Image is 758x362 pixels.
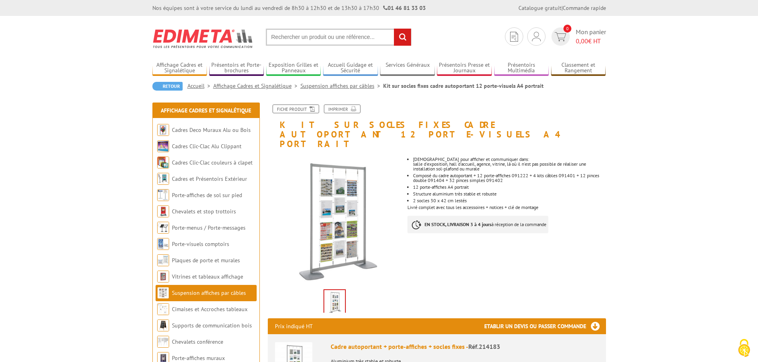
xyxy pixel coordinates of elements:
a: Présentoirs Presse et Journaux [437,62,492,75]
img: Vitrines et tableaux affichage [157,271,169,283]
a: Accueil [187,82,213,89]
a: Présentoirs et Porte-brochures [209,62,264,75]
span: 0,00 [576,37,588,45]
span: Mon panier [576,27,606,46]
a: Porte-visuels comptoirs [172,240,229,248]
a: Supports de communication bois [172,322,252,329]
img: Cadres Clic-Clac Alu Clippant [157,140,169,152]
img: devis rapide [532,32,541,41]
a: Affichage Cadres et Signalétique [152,62,207,75]
img: Porte-menus / Porte-messages [157,222,169,234]
li: Composé du cadre autoportant + 12 porte-affiches 091222 + 4 kits câbles 091401 + 12 pinces double... [413,173,606,183]
img: devis rapide [555,32,566,41]
h1: Kit sur socles fixes cadre autoportant 12 porte-visuels A4 portrait [262,105,612,149]
span: € HT [576,37,606,46]
a: Porte-affiches muraux [172,354,225,362]
a: Cadres Deco Muraux Alu ou Bois [172,126,251,134]
a: devis rapide 0 Mon panier 0,00€ HT [550,27,606,46]
a: Exposition Grilles et Panneaux [266,62,321,75]
li: 2 socles 30 x 42 cm lestés [413,198,606,203]
a: Vitrines et tableaux affichage [172,273,243,280]
img: Cadres et Présentoirs Extérieur [157,173,169,185]
li: Kit sur socles fixes cadre autoportant 12 porte-visuels A4 portrait [383,82,544,90]
img: Chevalets et stop trottoirs [157,205,169,217]
div: | [518,4,606,12]
img: Cookies (fenêtre modale) [734,338,754,358]
strong: EN STOCK, LIVRAISON 3 à 4 jours [425,221,491,227]
img: Porte-visuels comptoirs [157,238,169,250]
a: Fiche produit [273,105,319,113]
img: Cadres Deco Muraux Alu ou Bois [157,124,169,136]
img: Plaques de porte et murales [157,254,169,266]
img: Suspension affiches par câbles [157,287,169,299]
span: Réf.214183 [468,343,500,350]
a: Accueil Guidage et Sécurité [323,62,378,75]
a: Affichage Cadres et Signalétique [161,107,251,114]
a: Imprimer [324,105,360,113]
button: Cookies (fenêtre modale) [730,335,758,362]
h3: Etablir un devis ou passer commande [484,318,606,334]
img: Porte-affiches de sol sur pied [157,189,169,201]
strong: 01 46 81 33 03 [383,4,426,12]
div: Livré complet avec tous les accessoires + notices + clé de montage [407,149,612,241]
a: Cimaises et Accroches tableaux [172,306,247,313]
div: Nos équipes sont à votre service du lundi au vendredi de 8h30 à 12h30 et de 13h30 à 17h30 [152,4,426,12]
a: Cadres Clic-Clac couleurs à clapet [172,159,253,166]
img: Supports de communication bois [157,319,169,331]
a: Affichage Cadres et Signalétique [213,82,300,89]
img: Chevalets conférence [157,336,169,348]
a: Cadres et Présentoirs Extérieur [172,175,247,182]
img: Cadres Clic-Clac couleurs à clapet [157,157,169,168]
img: Edimeta [152,24,254,53]
a: Porte-menus / Porte-messages [172,224,246,231]
a: Catalogue gratuit [518,4,561,12]
input: rechercher [394,29,411,46]
a: Porte-affiches de sol sur pied [172,192,242,199]
a: Commande rapide [563,4,606,12]
a: Classement et Rangement [551,62,606,75]
input: Rechercher un produit ou une référence... [266,29,411,46]
a: Services Généraux [380,62,435,75]
li: 12 porte-affiches A4 portrait [413,185,606,190]
img: kit_sur_socles_fixes_cadre_autoportant_4_porte_titres_12_visuels_new_214183.jpg [268,153,402,287]
a: Cadres Clic-Clac Alu Clippant [172,143,242,150]
p: à réception de la commande [407,216,548,233]
li: Structure aluminium très stable et robuste [413,192,606,196]
li: [DEMOGRAPHIC_DATA] pour afficher et communiquer dans: salle d'exposition, hall d'accueil, agence,... [413,157,606,171]
a: Chevalets et stop trottoirs [172,208,236,215]
a: Plaques de porte et murales [172,257,240,264]
img: devis rapide [510,32,518,42]
a: Chevalets conférence [172,338,223,345]
img: Cimaises et Accroches tableaux [157,303,169,315]
img: kit_sur_socles_fixes_cadre_autoportant_4_porte_titres_12_visuels_new_214183.jpg [324,290,345,315]
span: 0 [563,25,571,33]
p: Prix indiqué HT [275,318,313,334]
a: Retour [152,82,183,91]
div: Cadre autoportant + porte-affiches + socles fixes - [331,342,599,351]
a: Présentoirs Multimédia [494,62,549,75]
a: Suspension affiches par câbles [172,289,246,296]
a: Suspension affiches par câbles [300,82,383,89]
